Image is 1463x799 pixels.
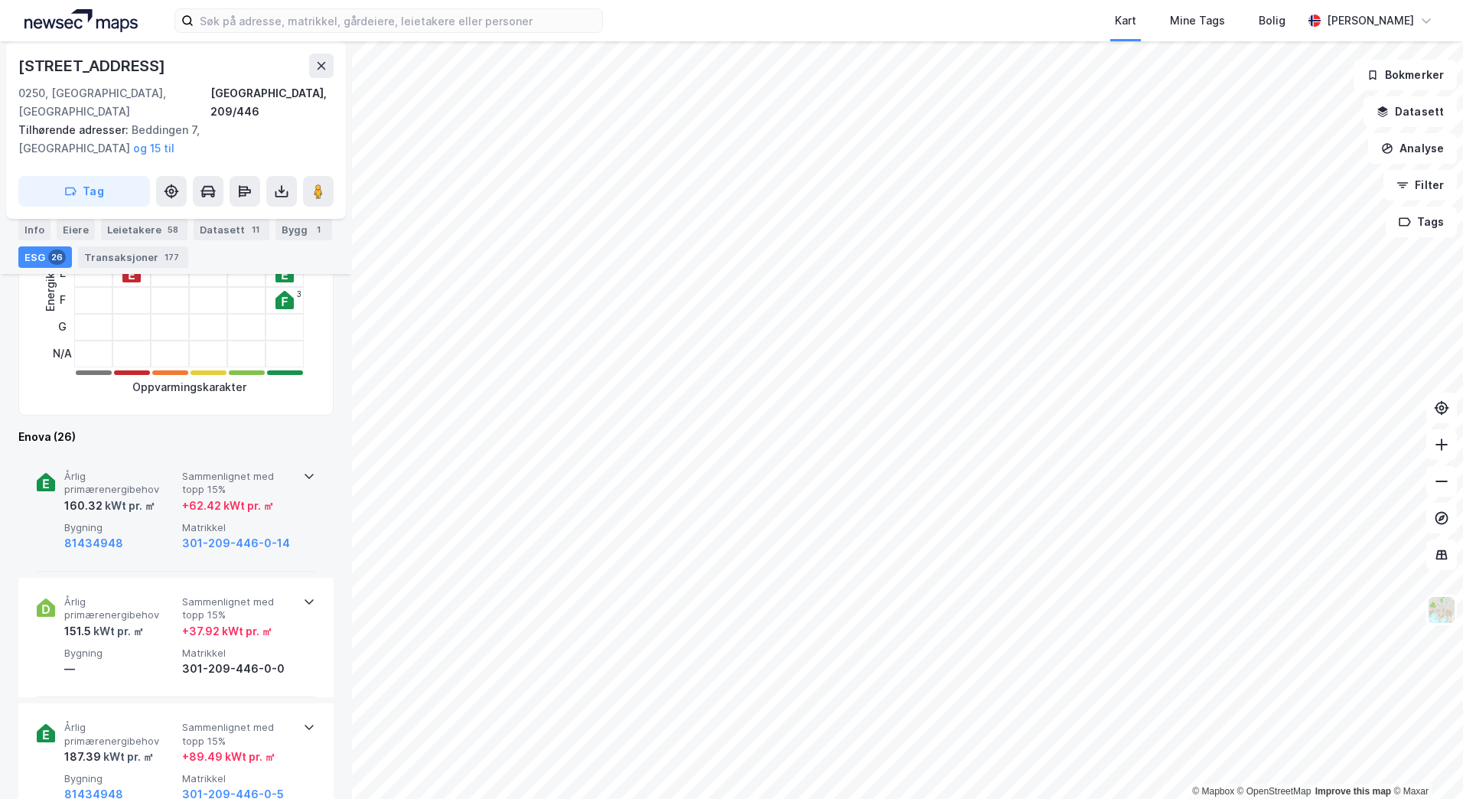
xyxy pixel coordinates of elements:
span: Matrikkel [182,521,294,534]
div: Info [18,219,51,240]
a: OpenStreetMap [1237,786,1311,797]
div: Bolig [1259,11,1285,30]
div: + 89.49 kWt pr. ㎡ [182,748,275,766]
span: Bygning [64,521,176,534]
span: Bygning [64,647,176,660]
div: Kontrollprogram for chat [1386,726,1463,799]
div: Transaksjoner [78,246,188,268]
div: 177 [161,249,182,265]
div: [GEOGRAPHIC_DATA], 209/446 [210,84,334,121]
span: Sammenlignet med topp 15% [182,470,294,497]
div: 11 [248,222,263,237]
div: — [64,660,176,678]
div: 58 [165,222,181,237]
button: Bokmerker [1354,60,1457,90]
div: ESG [18,246,72,268]
div: [STREET_ADDRESS] [18,54,168,78]
span: Årlig primærenergibehov [64,595,176,622]
div: kWt pr. ㎡ [103,497,155,515]
div: Kart [1115,11,1136,30]
div: Datasett [194,219,269,240]
span: Årlig primærenergibehov [64,721,176,748]
div: Oppvarmingskarakter [132,378,246,396]
div: Eiere [57,219,95,240]
a: Improve this map [1315,786,1391,797]
div: G [53,314,72,341]
div: 160.32 [64,497,155,515]
button: Filter [1383,170,1457,201]
div: [PERSON_NAME] [1327,11,1414,30]
div: + 62.42 kWt pr. ㎡ [182,497,274,515]
span: Matrikkel [182,647,294,660]
div: 151.5 [64,622,144,641]
div: Leietakere [101,219,187,240]
span: Bygning [64,772,176,785]
div: N/A [53,341,72,367]
div: 0250, [GEOGRAPHIC_DATA], [GEOGRAPHIC_DATA] [18,84,210,121]
div: F [53,287,72,314]
span: Sammenlignet med topp 15% [182,595,294,622]
div: 187.39 [64,748,154,766]
button: Analyse [1368,133,1457,164]
div: kWt pr. ㎡ [101,748,154,766]
span: Årlig primærenergibehov [64,470,176,497]
iframe: Chat Widget [1386,726,1463,799]
input: Søk på adresse, matrikkel, gårdeiere, leietakere eller personer [194,9,602,32]
div: kWt pr. ㎡ [91,622,144,641]
button: Tags [1386,207,1457,237]
img: logo.a4113a55bc3d86da70a041830d287a7e.svg [24,9,138,32]
div: 301-209-446-0-0 [182,660,294,678]
div: Mine Tags [1170,11,1225,30]
button: Datasett [1364,96,1457,127]
div: + 37.92 kWt pr. ㎡ [182,622,272,641]
span: Sammenlignet med topp 15% [182,721,294,748]
div: Energikarakter [41,235,60,311]
span: Tilhørende adresser: [18,123,132,136]
div: 26 [48,249,66,265]
button: 301-209-446-0-14 [182,534,290,553]
div: 1 [311,222,326,237]
button: 81434948 [64,534,123,553]
div: Enova (26) [18,428,334,446]
div: 3 [297,289,301,298]
a: Mapbox [1192,786,1234,797]
img: Z [1427,595,1456,625]
div: Beddingen 7, [GEOGRAPHIC_DATA] [18,121,321,158]
button: Tag [18,176,150,207]
div: Bygg [275,219,332,240]
span: Matrikkel [182,772,294,785]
